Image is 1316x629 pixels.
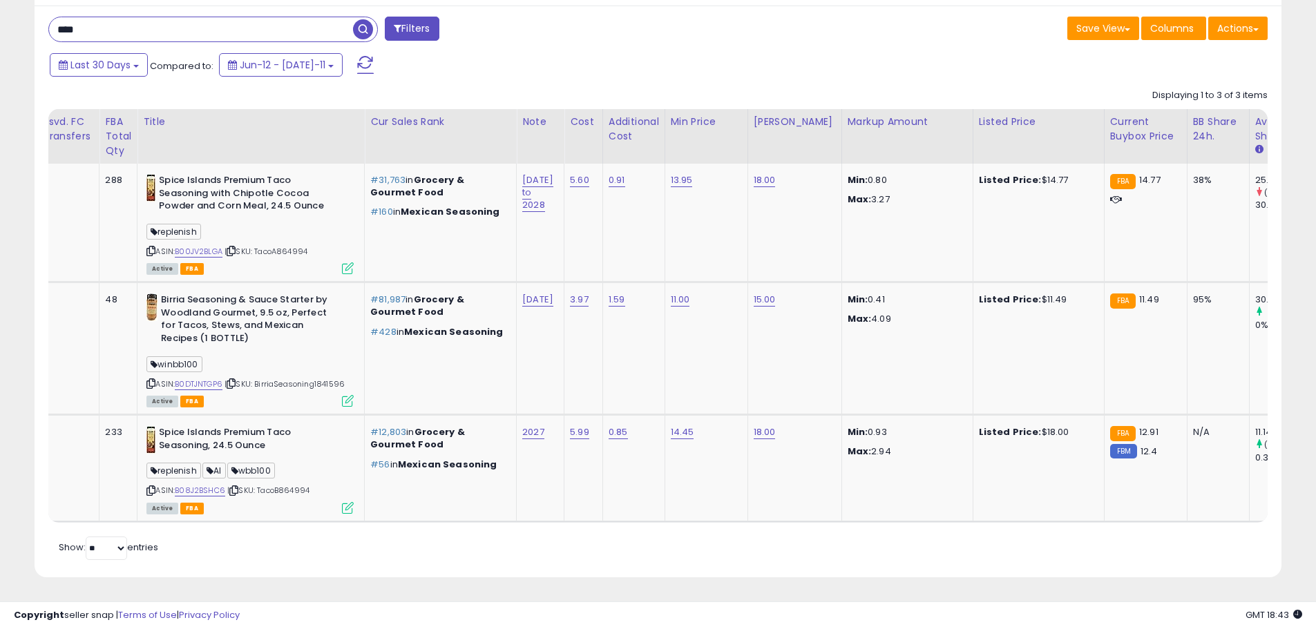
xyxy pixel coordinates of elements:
a: 13.95 [671,173,693,187]
a: B08J2BSHC6 [175,485,225,496]
span: wbb100 [227,463,275,478]
p: in [370,174,506,199]
span: Last 30 Days [70,58,131,72]
a: 5.99 [570,425,589,439]
div: Title [143,115,359,129]
small: FBA [1110,174,1136,189]
span: | SKU: TacoB864994 [227,485,309,496]
img: 31IGWNqzIuL._SL40_.jpg [146,293,158,321]
a: 0.91 [609,173,625,187]
span: FBA [180,396,204,407]
div: Listed Price [979,115,1098,129]
a: 5.60 [570,173,589,187]
small: FBM [1110,444,1137,458]
span: replenish [146,224,201,240]
small: (-16.14%) [1264,187,1299,198]
b: Spice Islands Premium Taco Seasoning with Chipotle Cocoa Powder and Corn Meal, 24.5 Ounce [159,174,327,216]
a: 3.97 [570,293,589,307]
p: 3.27 [848,193,962,206]
p: in [370,293,506,318]
div: 2 [43,174,89,186]
div: Additional Cost [609,115,659,144]
div: N/A [1193,426,1239,438]
span: | SKU: TacoA864994 [225,246,307,257]
span: Compared to: [150,59,213,72]
div: Note [522,115,558,129]
div: Avg BB Share [1255,115,1306,144]
span: 12.4 [1141,445,1158,458]
div: 233 [105,426,126,438]
a: [DATE] [522,293,553,307]
a: 11.00 [671,293,690,307]
p: 2.94 [848,445,962,458]
b: Listed Price: [979,173,1042,186]
span: All listings currently available for purchase on Amazon [146,503,178,514]
a: Terms of Use [118,608,177,621]
p: in [370,206,506,218]
strong: Min: [848,173,868,186]
span: FBA [180,503,204,514]
p: in [370,326,506,338]
span: 11.49 [1139,293,1159,306]
small: Avg BB Share. [1255,144,1263,156]
div: 38% [1193,174,1239,186]
span: 12.91 [1139,425,1158,438]
b: Listed Price: [979,293,1042,306]
span: Grocery & Gourmet Food [370,293,464,318]
a: 18.00 [754,173,776,187]
span: #160 [370,205,393,218]
img: 41nfLQXmVUL._SL40_.jpg [146,174,155,202]
span: Jun-12 - [DATE]-11 [240,58,325,72]
button: Save View [1067,17,1139,40]
p: in [370,458,506,471]
p: 4.09 [848,313,962,325]
div: $14.77 [979,174,1094,186]
div: ASIN: [146,293,354,405]
span: FBA [180,263,204,275]
a: B00JV2BLGA [175,246,222,258]
strong: Copyright [14,608,64,621]
button: Last 30 Days [50,53,148,77]
p: 0.41 [848,293,962,306]
strong: Max: [848,445,872,458]
div: ASIN: [146,174,354,273]
span: Show: entries [59,541,158,554]
button: Columns [1141,17,1206,40]
div: Cost [570,115,597,129]
div: 30.8% [1255,293,1311,306]
span: | SKU: BirriaSeasoning1841596 [225,378,345,389]
a: 14.45 [671,425,694,439]
div: 0.37% [1255,452,1311,464]
b: Spice Islands Premium Taco Seasoning, 24.5 Ounce [159,426,327,455]
a: Privacy Policy [179,608,240,621]
a: 15.00 [754,293,776,307]
span: #56 [370,458,390,471]
strong: Max: [848,193,872,206]
div: Markup Amount [848,115,967,129]
div: Current Buybox Price [1110,115,1181,144]
span: Mexican Seasoning [404,325,504,338]
small: FBA [1110,293,1136,309]
div: 0% [1255,319,1311,331]
small: FBA [1110,426,1136,441]
small: (2910.81%) [1264,439,1306,450]
span: Grocery & Gourmet Food [370,425,465,451]
span: Columns [1150,21,1194,35]
span: Mexican Seasoning [398,458,497,471]
div: 95% [1193,293,1239,306]
span: Mexican Seasoning [401,205,500,218]
a: 0.85 [609,425,628,439]
div: 30.97% [1255,199,1311,211]
div: Displaying 1 to 3 of 3 items [1152,89,1268,102]
a: [DATE] to 2028 [522,173,553,212]
strong: Max: [848,312,872,325]
div: Rsvd. FC Transfers [43,115,94,144]
div: 288 [105,174,126,186]
div: ASIN: [146,426,354,512]
p: 0.80 [848,174,962,186]
button: Actions [1208,17,1268,40]
a: 18.00 [754,425,776,439]
span: #31,763 [370,173,406,186]
span: All listings currently available for purchase on Amazon [146,263,178,275]
p: in [370,426,506,451]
